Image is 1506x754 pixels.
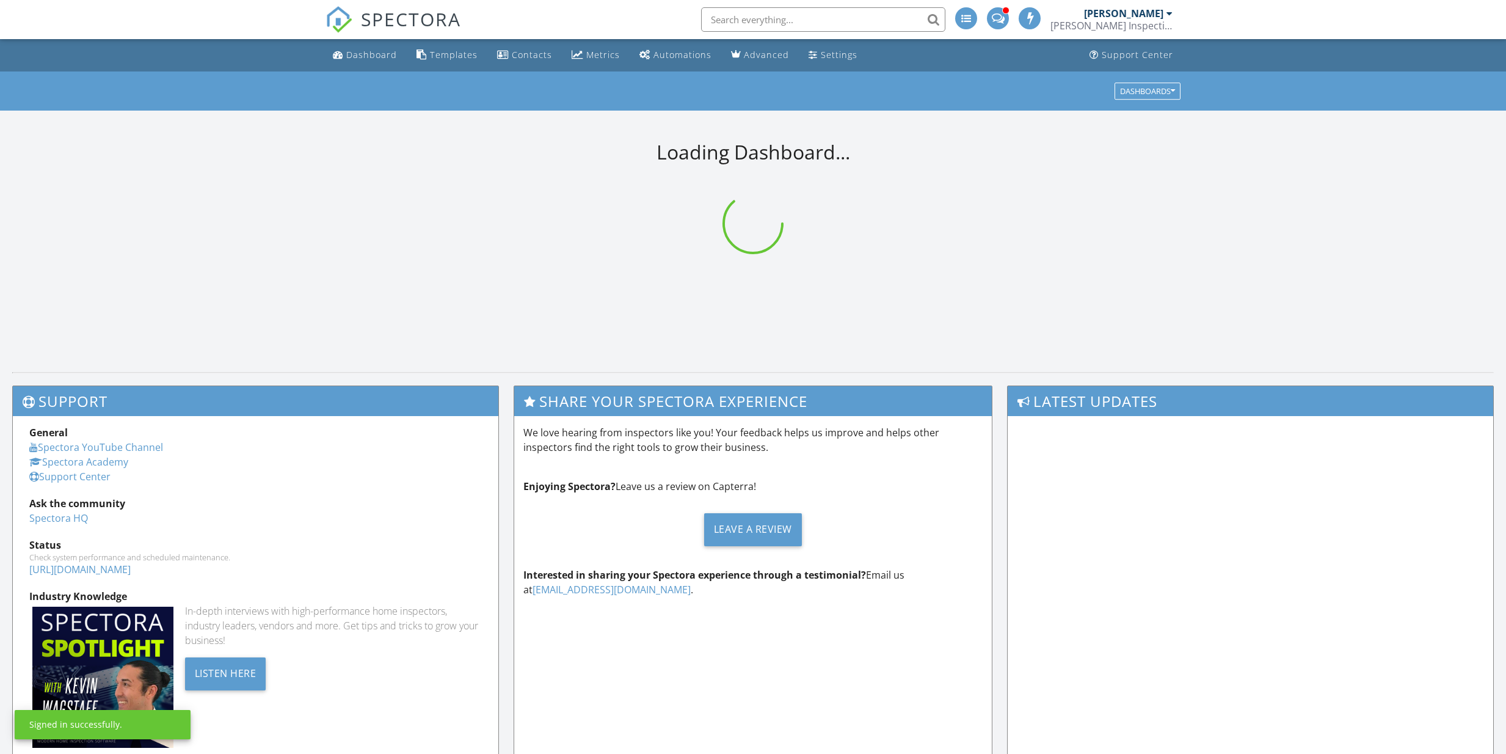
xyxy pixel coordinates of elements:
div: Leave a Review [704,513,802,546]
div: Industry Knowledge [29,589,482,604]
h3: Latest Updates [1008,386,1493,416]
div: Advanced [744,49,789,60]
a: Templates [412,44,482,67]
div: In-depth interviews with high-performance home inspectors, industry leaders, vendors and more. Ge... [185,604,482,648]
strong: Interested in sharing your Spectora experience through a testimonial? [523,568,866,582]
p: Leave us a review on Capterra! [523,479,983,494]
a: Support Center [29,470,111,483]
div: Contacts [512,49,552,60]
img: Spectoraspolightmain [32,607,173,748]
div: Status [29,538,482,552]
div: Check system performance and scheduled maintenance. [29,552,482,562]
div: Templates [430,49,478,60]
a: Metrics [567,44,625,67]
a: Contacts [492,44,557,67]
div: Bain Inspection Service LLC [1050,20,1173,32]
strong: Enjoying Spectora? [523,480,616,493]
div: [PERSON_NAME] [1084,7,1163,20]
a: Spectora Academy [29,455,128,469]
input: Search everything... [701,7,945,32]
p: Email us at . [523,568,983,597]
a: SPECTORA [326,16,461,42]
div: Metrics [586,49,620,60]
div: Ask the community [29,496,482,511]
a: Listen Here [185,666,266,679]
a: [EMAIL_ADDRESS][DOMAIN_NAME] [533,583,691,596]
img: The Best Home Inspection Software - Spectora [326,6,352,33]
div: Settings [821,49,857,60]
button: Dashboards [1115,82,1180,100]
div: Support Center [1102,49,1173,60]
div: Automations [653,49,711,60]
a: Leave a Review [523,503,983,555]
a: Support Center [1085,44,1178,67]
a: Automations (Advanced) [635,44,716,67]
a: Advanced [726,44,794,67]
div: Dashboards [1120,87,1175,95]
a: Spectora HQ [29,511,88,525]
div: Listen Here [185,657,266,690]
div: Dashboard [346,49,397,60]
a: Spectora YouTube Channel [29,441,163,454]
a: Dashboard [328,44,402,67]
span: SPECTORA [361,6,461,32]
h3: Share Your Spectora Experience [514,386,992,416]
a: [URL][DOMAIN_NAME] [29,563,131,576]
div: Signed in successfully. [29,719,122,731]
p: We love hearing from inspectors like you! Your feedback helps us improve and helps other inspecto... [523,425,983,455]
strong: General [29,426,68,439]
h3: Support [13,386,498,416]
a: Settings [804,44,862,67]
